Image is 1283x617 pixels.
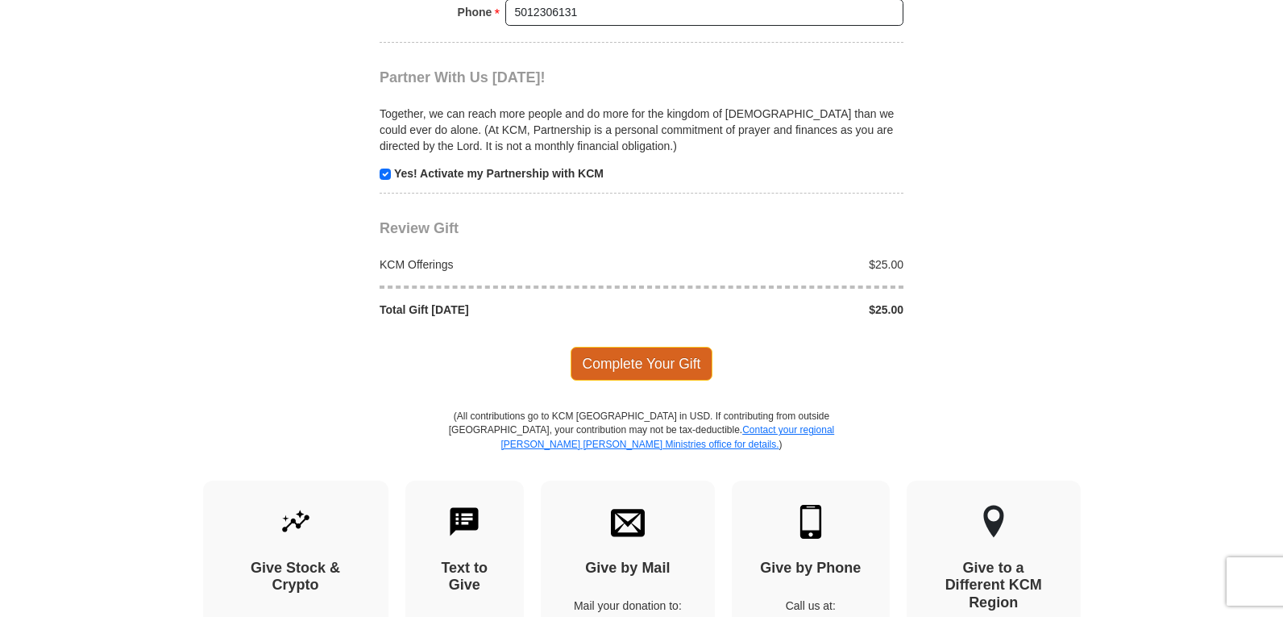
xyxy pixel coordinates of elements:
p: (All contributions go to KCM [GEOGRAPHIC_DATA] in USD. If contributing from outside [GEOGRAPHIC_D... [448,410,835,480]
img: other-region [982,505,1005,539]
h4: Give by Mail [569,560,687,577]
div: $25.00 [641,302,912,318]
span: Complete Your Gift [571,347,713,381]
strong: Phone [458,1,492,23]
img: give-by-stock.svg [279,505,313,539]
p: Mail your donation to: [569,598,687,614]
strong: Yes! Activate my Partnership with KCM [394,167,604,180]
span: Partner With Us [DATE]! [380,69,546,85]
img: text-to-give.svg [447,505,481,539]
div: $25.00 [641,256,912,273]
p: Call us at: [760,598,862,614]
a: Contact your regional [PERSON_NAME] [PERSON_NAME] Ministries office for details. [500,424,834,449]
p: Together, we can reach more people and do more for the kingdom of [DEMOGRAPHIC_DATA] than we coul... [380,106,903,154]
img: envelope.svg [611,505,645,539]
div: Total Gift [DATE] [372,302,642,318]
h4: Give by Phone [760,560,862,577]
h4: Give Stock & Crypto [231,560,360,594]
h4: Text to Give [434,560,496,594]
h4: Give to a Different KCM Region [935,560,1053,612]
span: Review Gift [380,220,459,236]
img: mobile.svg [794,505,828,539]
div: KCM Offerings [372,256,642,273]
